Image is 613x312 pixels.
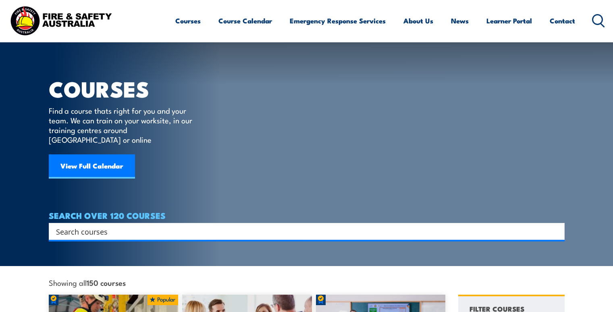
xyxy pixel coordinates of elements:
[49,278,126,287] span: Showing all
[87,277,126,288] strong: 150 courses
[56,225,547,237] input: Search input
[290,10,386,31] a: Emergency Response Services
[49,154,135,179] a: View Full Calendar
[49,211,565,220] h4: SEARCH OVER 120 COURSES
[486,10,532,31] a: Learner Portal
[551,226,562,237] button: Search magnifier button
[550,10,575,31] a: Contact
[49,106,196,144] p: Find a course thats right for you and your team. We can train on your worksite, in our training c...
[451,10,469,31] a: News
[218,10,272,31] a: Course Calendar
[58,226,549,237] form: Search form
[49,79,204,98] h1: COURSES
[175,10,201,31] a: Courses
[403,10,433,31] a: About Us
